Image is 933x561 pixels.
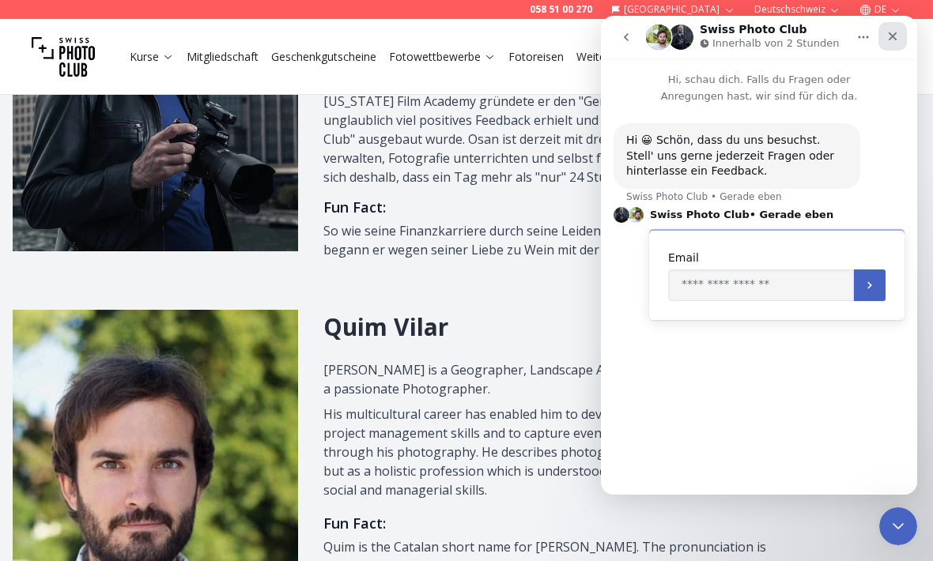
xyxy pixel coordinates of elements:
iframe: Intercom live chat [601,16,917,495]
button: Fotoreisen [502,46,570,68]
iframe: Intercom live chat [879,507,917,545]
a: Geschenkgutscheine [271,49,376,65]
h3: Fun Fact : [323,506,786,534]
p: His multicultural career has enabled him to develop the broad spectrum of his project management ... [323,405,786,499]
p: [PERSON_NAME] is a Geographer, Landscape Architect, Project Manager and a passionate Photographer. [323,360,786,398]
a: Mitgliedschaft [187,49,259,65]
h3: Fun Fact : [323,190,786,218]
a: Weitere Services [576,49,676,65]
button: Weitere Services [570,46,682,68]
a: Fotoreisen [508,49,564,65]
img: Swiss photo club [32,25,95,88]
a: Fotowettbewerbe [389,49,496,65]
span: So wie seine Finanzkarriere durch seine Leidenschaft für Tanz begann, so begann er wegen seiner L... [323,222,761,258]
h2: Quim Vilar [323,313,786,341]
button: Mitgliedschaft [180,46,265,68]
button: Geschenkgutscheine [265,46,383,68]
button: Kurse [123,46,180,68]
a: 058 51 00 270 [530,3,592,16]
button: Fotowettbewerbe [383,46,502,68]
a: Kurse [130,49,174,65]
